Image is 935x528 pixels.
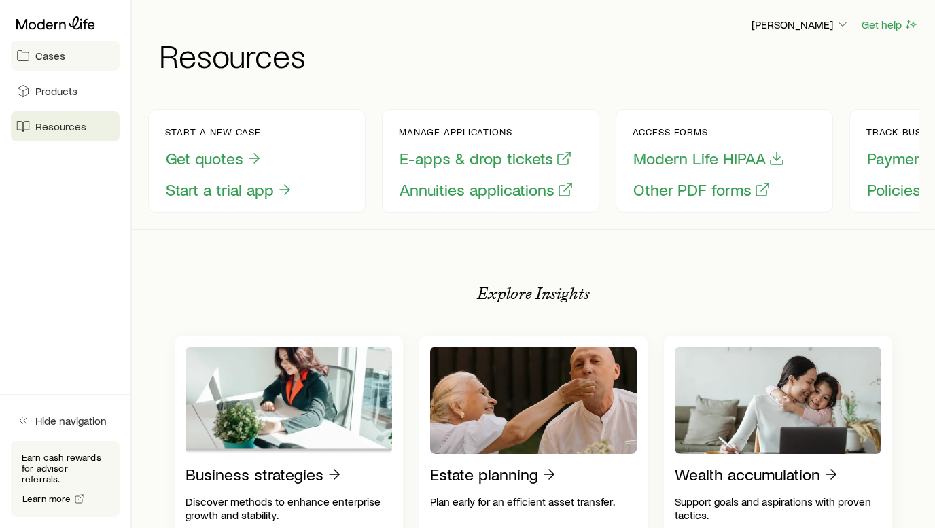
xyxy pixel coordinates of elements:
img: Estate planning [430,347,637,454]
button: E-apps & drop tickets [399,148,573,169]
button: Hide navigation [11,406,120,436]
span: Learn more [22,494,71,504]
button: Other PDF forms [633,179,771,200]
p: Earn cash rewards for advisor referrals. [22,452,109,485]
button: [PERSON_NAME] [751,17,850,33]
span: Resources [35,120,86,133]
button: Get help [861,17,919,33]
img: Business strategies [186,347,392,454]
p: Support goals and aspirations with proven tactics. [675,495,881,522]
span: Hide navigation [35,414,107,427]
button: Annuities applications [399,179,574,200]
span: Cases [35,49,65,63]
p: [PERSON_NAME] [752,18,849,31]
div: Earn cash rewards for advisor referrals.Learn more [11,441,120,517]
button: Start a trial app [165,179,294,200]
span: Products [35,84,77,98]
h1: Resources [159,39,919,71]
a: Cases [11,41,120,71]
p: Plan early for an efficient asset transfer. [430,495,637,508]
p: Start a new case [165,126,294,137]
a: Products [11,76,120,106]
p: Wealth accumulation [675,465,820,484]
img: Wealth accumulation [675,347,881,454]
p: Business strategies [186,465,323,484]
p: Discover methods to enhance enterprise growth and stability. [186,495,392,522]
button: Get quotes [165,148,263,169]
p: Estate planning [430,465,538,484]
button: Modern Life HIPAA [633,148,786,169]
p: Explore Insights [477,284,590,303]
p: Access forms [633,126,786,137]
p: Manage applications [399,126,574,137]
a: Resources [11,111,120,141]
